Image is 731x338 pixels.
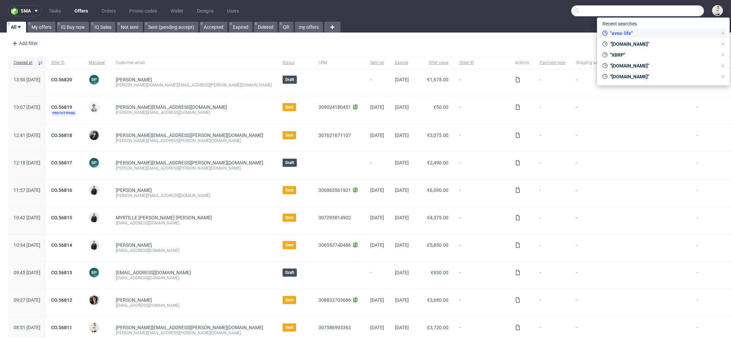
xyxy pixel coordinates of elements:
[370,77,384,88] span: -
[285,242,293,248] span: Sent
[576,160,686,171] span: -
[395,60,409,66] span: Expires
[540,325,565,336] span: -
[90,22,115,33] a: IQ Sales
[116,297,152,303] a: [PERSON_NAME]
[370,215,384,220] span: [DATE]
[14,242,40,248] span: 10:34 [DATE]
[576,77,686,88] span: -
[427,187,448,193] span: €6,090.00
[459,60,504,66] span: Order ID
[459,270,504,281] span: -
[318,325,351,330] a: 307586993363
[51,111,76,116] span: Prototyping
[116,138,272,143] div: [PERSON_NAME][EMAIL_ADDRESS][PERSON_NAME][DOMAIN_NAME]
[14,215,40,220] span: 10:42 [DATE]
[7,22,26,33] a: All
[8,5,42,16] button: sma
[97,5,120,16] a: Orders
[89,185,99,195] img: Adrian Margula
[540,242,565,253] span: -
[11,7,21,15] img: logo
[459,325,504,336] span: -
[89,240,99,250] img: Adrian Margula
[427,133,448,138] span: €3,075.00
[318,60,359,66] span: CRM
[370,60,384,66] span: Sent on
[116,270,191,275] span: [EMAIL_ADDRESS][DOMAIN_NAME]
[51,77,72,82] a: CO.56820
[540,133,565,143] span: -
[713,6,722,15] img: Mari Fok
[576,215,686,226] span: -
[116,330,272,336] div: [PERSON_NAME][EMAIL_ADDRESS][PERSON_NAME][DOMAIN_NAME]
[427,242,448,248] span: £5,850.00
[395,242,409,248] span: [DATE]
[57,22,89,33] a: IQ Buy now
[89,158,99,167] figcaption: BP
[459,133,504,143] span: -
[51,270,72,275] a: CO.56813
[51,242,72,248] a: CO.56814
[285,297,293,303] span: Sent
[370,297,384,303] span: [DATE]
[395,133,409,138] span: [DATE]
[116,275,272,281] div: [EMAIL_ADDRESS][DOMAIN_NAME]
[515,60,529,66] span: Actions
[318,133,351,138] a: 307621671107
[607,62,717,69] span: "[DOMAIN_NAME]"
[14,104,40,110] span: 13:07 [DATE]
[89,295,99,305] img: Moreno Martinez Cristina
[370,325,384,330] span: [DATE]
[14,133,40,138] span: 12:41 [DATE]
[318,104,351,110] a: 309024180451
[254,22,278,33] a: Deleted
[45,5,65,16] a: Tasks
[14,60,35,66] span: Created at
[370,133,384,138] span: [DATE]
[540,104,565,116] span: -
[395,325,409,330] span: [DATE]
[459,187,504,198] span: -
[51,325,72,330] a: CO.56811
[285,77,294,82] span: Draft
[459,104,504,116] span: -
[427,77,448,82] span: €1,675.00
[144,22,198,33] a: Sent (pending accept)
[576,325,686,336] span: -
[116,220,272,226] div: [EMAIL_ADDRESS][DOMAIN_NAME]
[431,270,448,275] span: €930.00
[395,297,409,303] span: [DATE]
[540,215,565,226] span: -
[459,77,504,88] span: -
[89,268,99,277] figcaption: BP
[540,270,565,281] span: -
[576,297,686,308] span: -
[51,133,72,138] a: CO.56818
[607,52,717,58] span: "XBRP"
[116,325,263,330] span: [PERSON_NAME][EMAIL_ADDRESS][PERSON_NAME][DOMAIN_NAME]
[116,193,272,198] div: [PERSON_NAME][EMAIL_ADDRESS][DOMAIN_NAME]
[51,104,72,110] a: CO.56819
[116,110,272,115] div: [PERSON_NAME][EMAIL_ADDRESS][DOMAIN_NAME]
[427,215,448,220] span: €4,375.00
[89,213,99,222] img: Adrian Margula
[116,133,263,138] span: [PERSON_NAME][EMAIL_ADDRESS][PERSON_NAME][DOMAIN_NAME]
[200,22,227,33] a: Accepted
[21,8,31,13] span: sma
[459,215,504,226] span: -
[318,187,351,193] a: 306863561921
[370,104,384,110] span: [DATE]
[70,5,92,16] a: Offers
[576,270,686,281] span: -
[116,82,272,88] div: [PERSON_NAME][DOMAIN_NAME][EMAIL_ADDRESS][PERSON_NAME][DOMAIN_NAME]
[576,104,686,116] span: -
[434,104,448,110] span: €50.00
[600,18,640,29] span: Recent searches
[395,160,409,165] span: [DATE]
[51,160,72,165] a: CO.56817
[318,242,351,248] a: 306553740486
[14,297,40,303] span: 09:27 [DATE]
[285,160,294,165] span: Draft
[576,187,686,198] span: -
